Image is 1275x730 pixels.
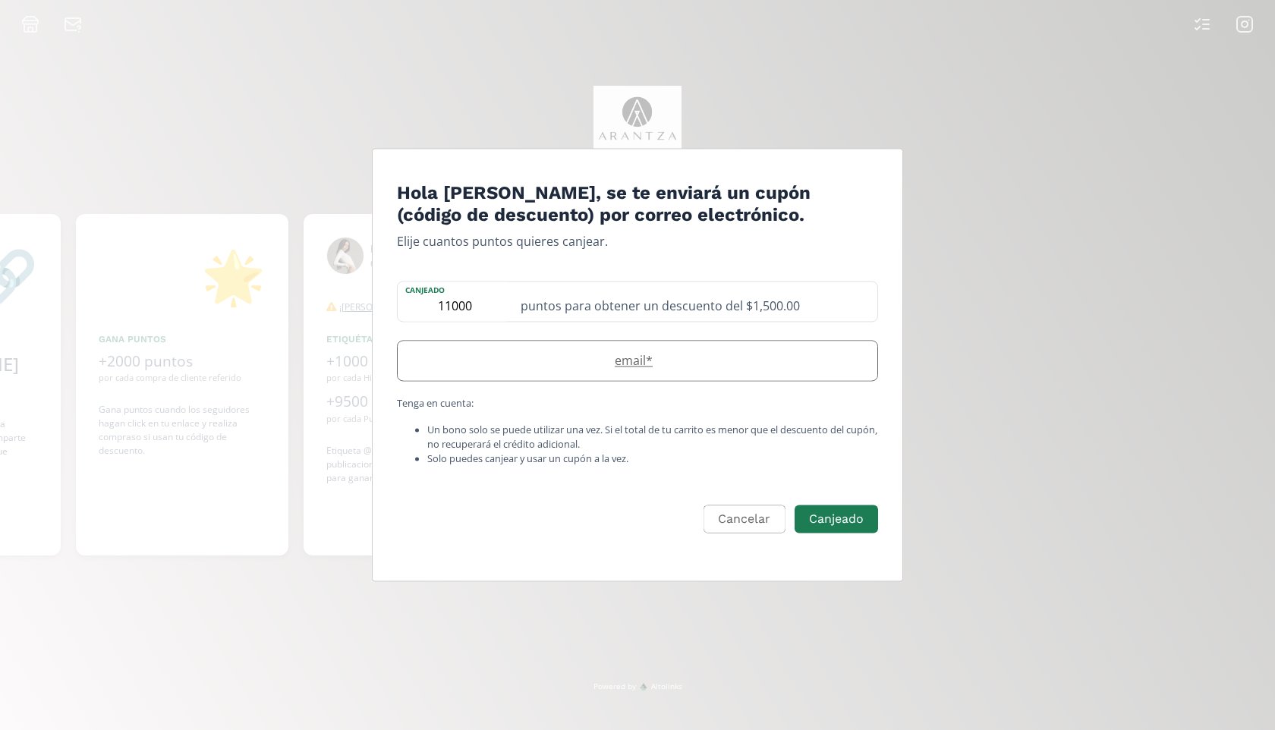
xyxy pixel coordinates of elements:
p: Tenga en cuenta: [397,396,878,411]
li: Solo puedes canjear y usar un cupón a la vez. [427,452,878,467]
div: puntos para obtener un descuento del $1,500.00 [512,282,877,321]
li: Un bono solo se puede utilizar una vez. Si el total de tu carrito es menor que el descuento del c... [427,423,878,452]
label: email * [398,351,862,370]
div: Edit Program [372,148,903,581]
button: Cancelar [704,505,785,533]
button: Canjeado [795,505,878,533]
h4: Hola [PERSON_NAME], se te enviará un cupón (código de descuento) por correo electrónico. [397,182,878,226]
p: Elije cuantos puntos quieres canjear. [397,232,878,250]
label: Canjeado [398,282,512,296]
